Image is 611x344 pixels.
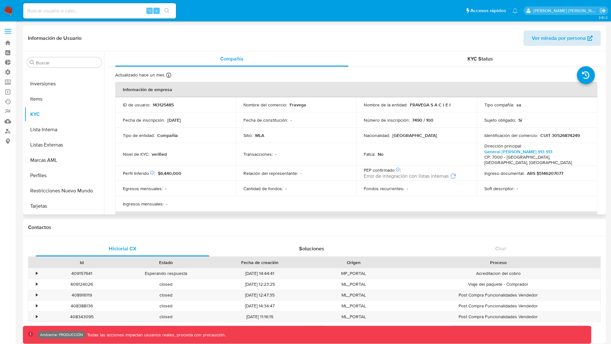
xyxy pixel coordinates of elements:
div: closed [124,312,208,322]
button: KYC [25,107,104,122]
h1: Contactos [28,224,601,231]
div: Acreditacion del cobro [396,268,600,279]
span: s [156,8,158,14]
div: ML_PORTAL [312,312,396,322]
div: Proceso [400,259,596,266]
a: Notificaciones [512,8,518,13]
p: Dirección principal : [484,143,522,149]
div: [DATE] 12:23:25 [208,279,311,290]
p: sa [516,102,521,108]
h4: CP: 7000 - [GEOGRAPHIC_DATA], [GEOGRAPHIC_DATA], [GEOGRAPHIC_DATA] [484,154,587,166]
p: Nombre de la entidad : [364,102,407,108]
p: - [291,117,292,123]
div: • [36,292,38,298]
p: Sitio : [243,133,253,138]
div: closed [124,301,208,311]
span: Ver mirada por persona [532,31,586,46]
p: No [378,151,383,157]
p: Ingreso documental : [484,170,524,176]
p: Actualizado hace un mes [115,72,165,78]
div: Origen [316,259,391,266]
div: Estado [128,259,204,266]
p: 7490 / 100 [412,117,433,123]
p: Tipo compañía : [484,102,514,108]
h1: Información de Usuario [28,35,81,41]
button: Siguiente [451,325,587,335]
p: Número de inscripción : [364,117,410,123]
div: 408343095 [39,312,124,322]
input: Buscar usuario o caso... [23,7,176,15]
div: Post Compra Funcionalidades Vendedor [396,301,600,311]
p: Identificación del comercio : [484,133,538,138]
p: Fatca : [364,151,375,157]
input: Buscar [36,60,99,66]
span: Accesos rápidos [470,7,506,14]
p: [GEOGRAPHIC_DATA] [392,133,437,138]
a: General [PERSON_NAME] 913 913 [484,148,552,155]
th: Datos de contacto [115,211,597,227]
div: 408388136 [39,301,124,311]
button: Inversiones [25,76,104,91]
span: Error de integración con listas internas [364,173,449,179]
p: franco.plomer@mercadolibre.com [533,8,598,14]
button: Listas Externas [25,137,104,153]
span: Chat [495,245,506,252]
p: - [275,151,277,157]
p: Soft descriptor : [484,186,514,191]
div: • [36,303,38,309]
div: closed [124,290,208,300]
span: ⌥ [147,8,152,14]
div: ML_PORTAL [312,279,396,290]
p: Nacionalidad : [364,133,390,138]
p: 143125485 [153,102,174,108]
button: Anterior [41,325,178,335]
div: 409157641 [39,268,124,279]
p: Fecha de inscripción : [123,117,165,123]
span: Página de [290,325,339,335]
p: Fravega [290,102,306,108]
p: Perfil Inferido : [123,170,155,176]
p: Relación del representante : [243,170,298,176]
div: [DATE] 12:47:35 [208,290,311,300]
span: $6,440,000 [158,170,181,176]
p: - [407,186,408,191]
div: Fecha de creación [213,259,307,266]
p: Egresos mensuales : [123,186,163,191]
p: Ingresos mensuales : [123,201,164,207]
div: Viaje del paquete - Comprador [396,279,600,290]
p: Ambiente: PRODUCCIÓN [40,333,83,336]
p: Transacciones : [243,151,273,157]
p: - [166,201,167,207]
p: Todas las acciones impactan usuarios reales, proceda con precaución. [86,332,226,338]
div: [DATE] 14:34:47 [208,301,311,311]
a: Salir [600,7,606,14]
p: - [517,186,518,191]
div: • [36,314,38,320]
p: Compañia [157,133,178,138]
button: Items [25,91,104,107]
div: • [36,270,38,276]
p: CUIT 30526874249 [540,133,580,138]
button: Restricciones Nuevo Mundo [25,183,104,198]
th: Información de empresa [115,82,597,97]
span: Historial CX [109,245,137,252]
button: Lista Interna [25,122,104,137]
span: KYC Status [467,55,493,62]
p: Fecha de constitución : [243,117,288,123]
p: Nombre del comercio : [243,102,287,108]
p: MLA [255,133,264,138]
div: [DATE] 11:16:15 [208,312,311,322]
p: PEP confirmado : [364,167,401,173]
p: ARS $5146207077 [527,170,563,176]
p: Sí [518,117,522,123]
span: Soluciones [299,245,324,252]
div: ML_PORTAL [312,290,396,300]
span: Compañía [220,55,243,62]
div: 409124026 [39,279,124,290]
div: Post Compra Funcionalidades Vendedor [396,290,600,300]
p: ID de usuario : [123,102,150,108]
div: • [36,281,38,287]
div: closed [124,279,208,290]
div: Id [44,259,119,266]
div: ML_PORTAL [312,301,396,311]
